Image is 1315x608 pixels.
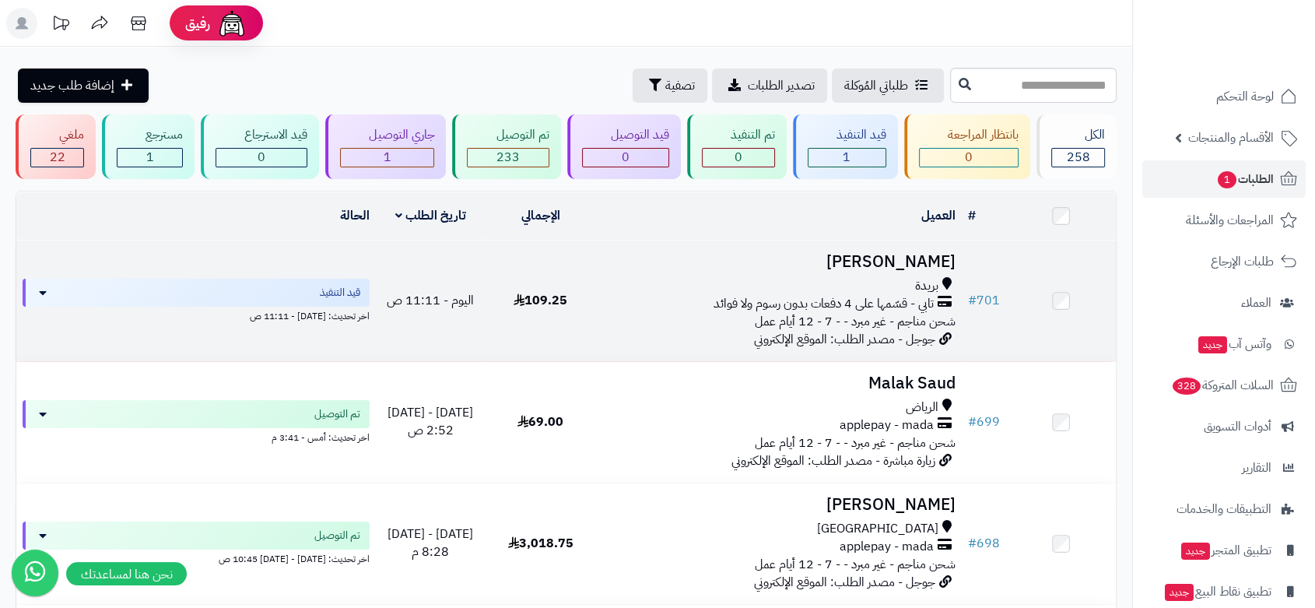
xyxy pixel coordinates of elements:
[314,406,360,422] span: تم التوصيل
[384,148,391,167] span: 1
[1142,202,1306,239] a: المراجعات والأسئلة
[185,14,210,33] span: رفيق
[1197,333,1271,355] span: وآتس آب
[1176,498,1271,520] span: التطبيقات والخدمات
[1180,539,1271,561] span: تطبيق المتجر
[1173,378,1201,395] span: 328
[41,8,80,43] a: تحديثات المنصة
[755,555,956,574] span: شحن مناجم - غير مبرد - - 7 - 12 أيام عمل
[731,452,935,470] span: زيارة مباشرة - مصدر الطلب: الموقع الإلكتروني
[755,434,956,452] span: شحن مناجم - غير مبرد - - 7 - 12 أيام عمل
[387,291,474,310] span: اليوم - 11:11 ص
[968,291,1000,310] a: #701
[684,114,790,179] a: تم التنفيذ 0
[901,114,1033,179] a: بانتظار المراجعة 0
[633,69,707,103] button: تصفية
[1211,251,1274,272] span: طلبات الإرجاع
[968,413,977,431] span: #
[449,114,563,179] a: تم التوصيل 233
[840,416,934,434] span: applepay - mada
[1209,44,1300,76] img: logo-2.png
[387,403,473,440] span: [DATE] - [DATE] 2:52 ص
[23,550,370,566] div: اخر تحديث: [DATE] - [DATE] 10:45 ص
[216,8,247,39] img: ai-face.png
[968,206,976,225] a: #
[1142,532,1306,569] a: تطبيق المتجرجديد
[1198,336,1227,353] span: جديد
[340,126,434,144] div: جاري التوصيل
[467,126,549,144] div: تم التوصيل
[12,114,99,179] a: ملغي 22
[23,428,370,445] div: اخر تحديث: أمس - 3:41 م
[30,76,114,95] span: إضافة طلب جديد
[754,330,935,349] span: جوجل - مصدر الطلب: الموقع الإلكتروني
[1163,581,1271,603] span: تطبيق نقاط البيع
[968,291,977,310] span: #
[1142,78,1306,115] a: لوحة التحكم
[906,399,938,416] span: الرياض
[1033,114,1120,179] a: الكل258
[1204,416,1271,438] span: أدوات التسويق
[258,148,265,167] span: 0
[1142,243,1306,280] a: طلبات الإرجاع
[919,126,1019,144] div: بانتظار المراجعة
[1242,457,1271,479] span: التقارير
[790,114,901,179] a: قيد التنفيذ 1
[622,148,629,167] span: 0
[840,538,934,556] span: applepay - mada
[216,149,307,167] div: 0
[1188,127,1274,149] span: الأقسام والمنتجات
[30,126,84,144] div: ملغي
[601,374,956,392] h3: Malak Saud
[99,114,198,179] a: مسترجع 1
[1218,171,1236,188] span: 1
[832,69,944,103] a: طلباتي المُوكلة
[1051,126,1105,144] div: الكل
[808,126,886,144] div: قيد التنفيذ
[817,520,938,538] span: [GEOGRAPHIC_DATA]
[508,534,573,553] span: 3,018.75
[517,413,563,431] span: 69.00
[735,148,742,167] span: 0
[18,69,149,103] a: إضافة طلب جديد
[1241,292,1271,314] span: العملاء
[1165,584,1194,601] span: جديد
[1216,168,1274,190] span: الطلبات
[468,149,548,167] div: 233
[583,149,668,167] div: 0
[582,126,669,144] div: قيد التوصيل
[703,149,774,167] div: 0
[1142,408,1306,445] a: أدوات التسويق
[1142,325,1306,363] a: وآتس آبجديد
[340,206,370,225] a: الحالة
[965,148,973,167] span: 0
[31,149,83,167] div: 22
[754,573,935,592] span: جوجل - مصدر الطلب: الموقع الإلكتروني
[601,496,956,514] h3: [PERSON_NAME]
[1066,148,1089,167] span: 258
[146,148,154,167] span: 1
[844,76,908,95] span: طلباتي المُوكلة
[712,69,827,103] a: تصدير الطلبات
[1142,449,1306,487] a: التقارير
[601,253,956,271] h3: [PERSON_NAME]
[50,148,65,167] span: 22
[1142,490,1306,528] a: التطبيقات والخدمات
[1142,160,1306,198] a: الطلبات1
[198,114,322,179] a: قيد الاسترجاع 0
[395,206,466,225] a: تاريخ الطلب
[968,534,977,553] span: #
[843,148,850,167] span: 1
[322,114,449,179] a: جاري التوصيل 1
[320,285,360,300] span: قيد التنفيذ
[1216,86,1274,107] span: لوحة التحكم
[665,76,695,95] span: تصفية
[808,149,885,167] div: 1
[514,291,567,310] span: 109.25
[968,534,1000,553] a: #698
[23,307,370,323] div: اخر تحديث: [DATE] - 11:11 ص
[216,126,307,144] div: قيد الاسترجاع
[1142,284,1306,322] a: العملاء
[748,76,815,95] span: تصدير الطلبات
[714,295,934,313] span: تابي - قسّمها على 4 دفعات بدون رسوم ولا فوائد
